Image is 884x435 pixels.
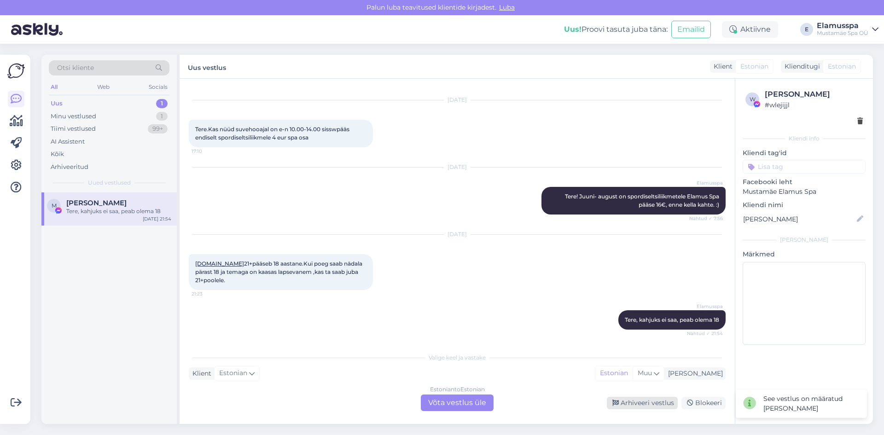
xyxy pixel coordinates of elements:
[681,397,726,409] div: Blokeeri
[688,215,723,222] span: Nähtud ✓ 7:56
[671,21,711,38] button: Emailid
[195,126,351,141] span: Tere.Kas nüüd suvehooajal on e-n 10.00-14.00 sisswpääs endiselt spordiseltsiliikmele 4 eur spa osa
[828,62,856,71] span: Estonian
[219,368,247,378] span: Estonian
[743,214,855,224] input: Lisa nimi
[743,134,866,143] div: Kliendi info
[564,25,582,34] b: Uus!
[722,21,778,38] div: Aktiivne
[192,148,226,155] span: 17:10
[781,62,820,71] div: Klienditugi
[51,137,85,146] div: AI Assistent
[189,96,726,104] div: [DATE]
[664,369,723,378] div: [PERSON_NAME]
[51,124,96,133] div: Tiimi vestlused
[189,163,726,171] div: [DATE]
[51,162,88,172] div: Arhiveeritud
[66,199,127,207] span: Mariina Libert
[189,230,726,238] div: [DATE]
[564,24,668,35] div: Proovi tasuta juba täna:
[496,3,518,12] span: Luba
[52,202,57,209] span: M
[51,150,64,159] div: Kõik
[189,369,211,378] div: Klient
[743,187,866,197] p: Mustamäe Elamus Spa
[421,394,494,411] div: Võta vestlus üle
[51,112,96,121] div: Minu vestlused
[189,354,726,362] div: Valige keel ja vastake
[743,249,866,259] p: Märkmed
[57,63,94,73] span: Otsi kliente
[743,200,866,210] p: Kliendi nimi
[688,303,723,310] span: Elamusspa
[763,394,860,413] div: See vestlus on määratud [PERSON_NAME]
[148,124,168,133] div: 99+
[817,22,878,37] a: ElamusspaMustamäe Spa OÜ
[195,260,244,267] a: [DOMAIN_NAME]
[565,193,721,208] span: Tere! Juuni- august on spordiseltsiliikmetele Elamus Spa pääse 16€, enne kella kahte. :)
[800,23,813,36] div: E
[147,81,169,93] div: Socials
[817,29,868,37] div: Mustamäe Spa OÜ
[143,215,171,222] div: [DATE] 21:54
[7,62,25,80] img: Askly Logo
[740,62,768,71] span: Estonian
[638,369,652,377] span: Muu
[156,112,168,121] div: 1
[595,366,633,380] div: Estonian
[607,397,678,409] div: Arhiveeri vestlus
[188,60,226,73] label: Uus vestlus
[625,316,719,323] span: Tere, kahjuks ei saa, peab olema 18
[192,290,226,297] span: 21:23
[66,207,171,215] div: Tere, kahjuks ei saa, peab olema 18
[430,385,485,394] div: Estonian to Estonian
[88,179,131,187] span: Uued vestlused
[765,89,863,100] div: [PERSON_NAME]
[743,236,866,244] div: [PERSON_NAME]
[750,96,756,103] span: w
[817,22,868,29] div: Elamusspa
[687,330,723,337] span: Nähtud ✓ 21:54
[743,160,866,174] input: Lisa tag
[51,99,63,108] div: Uus
[765,100,863,110] div: # wlejijjl
[710,62,733,71] div: Klient
[195,260,364,284] span: 21+pääseb 18 aastane.Kui poeg saab nädala pärast 18 ja temaga on kaasas lapsevanem ,kas ta saab j...
[743,177,866,187] p: Facebooki leht
[156,99,168,108] div: 1
[49,81,59,93] div: All
[95,81,111,93] div: Web
[743,148,866,158] p: Kliendi tag'id
[688,180,723,186] span: Elamusspa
